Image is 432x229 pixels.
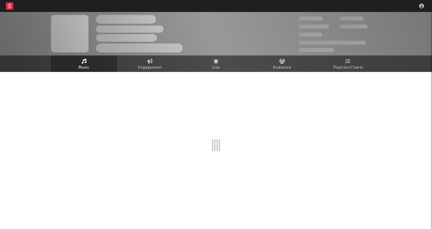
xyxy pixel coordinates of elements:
a: Playlists/Charts [315,55,381,72]
span: Music [79,64,90,71]
span: 50,000,000 [298,25,329,28]
a: Music [51,55,117,72]
a: Audience [249,55,315,72]
span: Audience [273,64,291,71]
span: Jump Score: 85.0 [298,48,334,52]
a: Engagement [117,55,183,72]
span: 100,000 [340,16,364,20]
a: Live [183,55,249,72]
span: 50,000,000 Monthly Listeners [298,41,366,45]
span: 300,000 [298,16,322,20]
span: 100,000 [298,33,322,37]
span: Playlists/Charts [333,64,363,71]
span: Live [212,64,220,71]
span: 1,000,000 [340,25,367,28]
span: Engagement [138,64,162,71]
